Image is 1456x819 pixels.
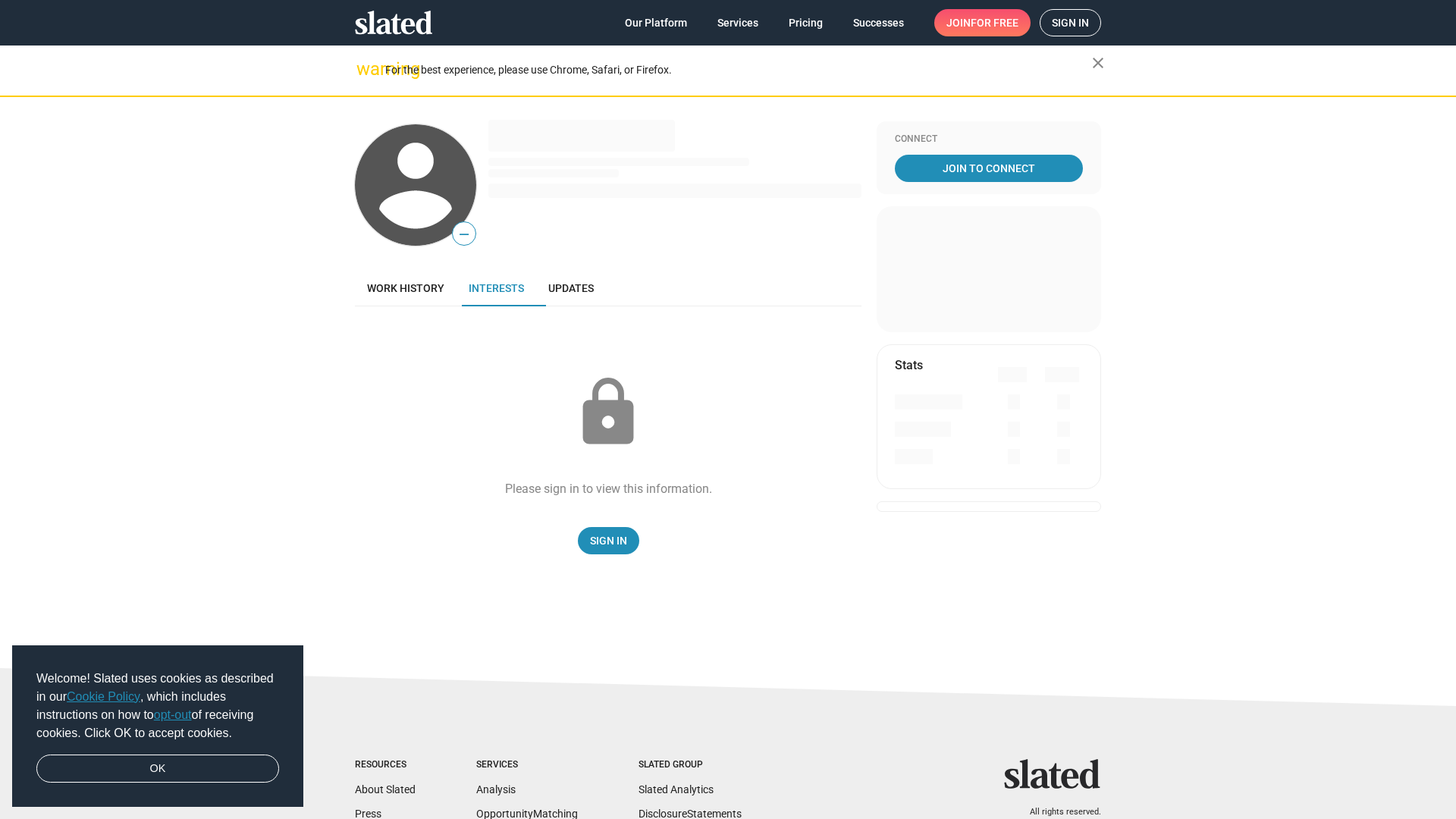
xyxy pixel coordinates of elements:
a: Updates [536,270,606,306]
div: Slated Group [639,759,742,771]
span: Interests [469,282,524,294]
mat-icon: lock [570,375,646,450]
span: Successes [853,9,904,36]
span: for free [971,9,1018,36]
div: cookieconsent [12,645,303,808]
span: Welcome! Slated uses cookies as described in our , which includes instructions on how to of recei... [36,670,279,742]
a: Slated Analytics [639,783,714,795]
span: Our Platform [625,9,687,36]
span: Services [717,9,758,36]
a: Cookie Policy [67,690,140,703]
a: Interests [457,270,536,306]
mat-icon: close [1089,54,1107,72]
a: Analysis [476,783,516,795]
div: Please sign in to view this information. [505,481,712,497]
span: — [453,224,475,244]
span: Join To Connect [898,155,1080,182]
a: Successes [841,9,916,36]
a: Our Platform [613,9,699,36]
a: Services [705,9,770,36]
mat-icon: warning [356,60,375,78]
a: Pricing [777,9,835,36]
a: Sign in [1040,9,1101,36]
a: Joinfor free [934,9,1031,36]
span: Sign In [590,527,627,554]
mat-card-title: Stats [895,357,923,373]
span: Updates [548,282,594,294]
a: Join To Connect [895,155,1083,182]
div: Services [476,759,578,771]
div: Connect [895,133,1083,146]
a: opt-out [154,708,192,721]
a: dismiss cookie message [36,755,279,783]
span: Work history [367,282,444,294]
a: About Slated [355,783,416,795]
span: Join [946,9,1018,36]
div: Resources [355,759,416,771]
a: Sign In [578,527,639,554]
div: For the best experience, please use Chrome, Safari, or Firefox. [385,60,1092,80]
span: Sign in [1052,10,1089,36]
a: Work history [355,270,457,306]
span: Pricing [789,9,823,36]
